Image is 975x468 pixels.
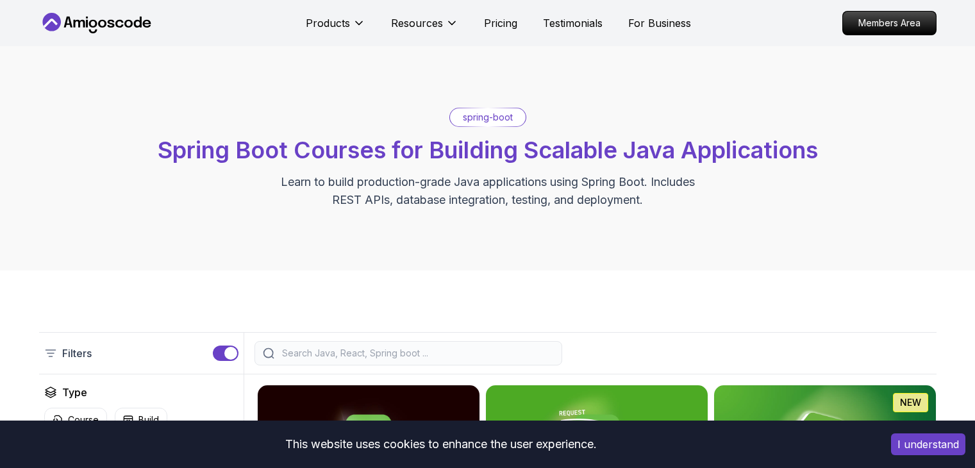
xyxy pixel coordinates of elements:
p: Learn to build production-grade Java applications using Spring Boot. Includes REST APIs, database... [272,173,703,209]
p: Resources [391,15,443,31]
h2: Type [62,385,87,400]
p: Course [68,414,99,426]
p: Build [138,414,159,426]
span: Spring Boot Courses for Building Scalable Java Applications [158,136,818,164]
input: Search Java, React, Spring boot ... [279,347,554,360]
button: Products [306,15,365,41]
button: Resources [391,15,458,41]
a: Pricing [484,15,517,31]
button: Build [115,408,167,432]
div: This website uses cookies to enhance the user experience. [10,430,872,458]
p: NEW [900,396,921,409]
button: Course [44,408,107,432]
button: Accept cookies [891,433,965,455]
p: Products [306,15,350,31]
a: For Business [628,15,691,31]
p: spring-boot [463,111,513,124]
a: Testimonials [543,15,603,31]
p: Members Area [843,12,936,35]
a: Members Area [842,11,937,35]
p: Filters [62,346,92,361]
